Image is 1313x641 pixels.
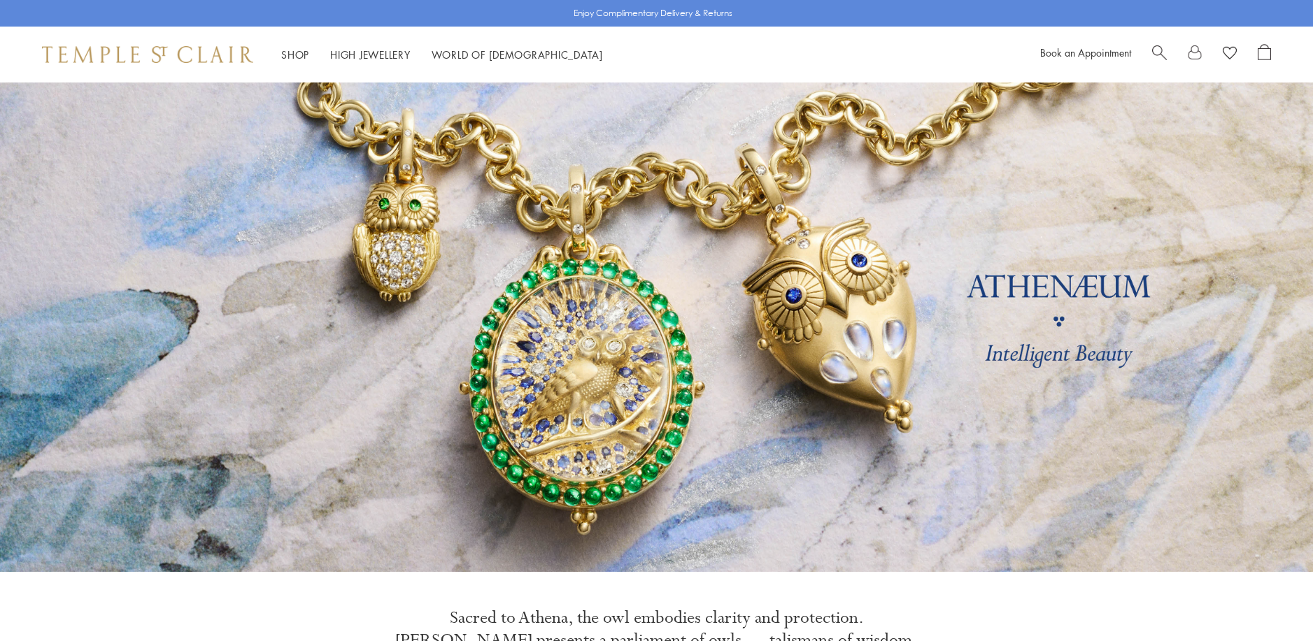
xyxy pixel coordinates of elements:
[281,46,603,64] nav: Main navigation
[1152,44,1167,65] a: Search
[1040,45,1131,59] a: Book an Appointment
[330,48,411,62] a: High JewelleryHigh Jewellery
[1258,44,1271,65] a: Open Shopping Bag
[1223,44,1237,65] a: View Wishlist
[574,6,732,20] p: Enjoy Complimentary Delivery & Returns
[42,46,253,63] img: Temple St. Clair
[432,48,603,62] a: World of [DEMOGRAPHIC_DATA]World of [DEMOGRAPHIC_DATA]
[281,48,309,62] a: ShopShop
